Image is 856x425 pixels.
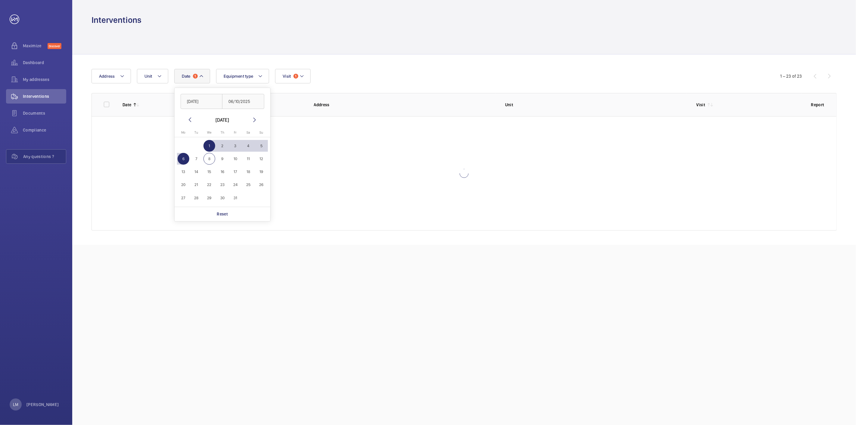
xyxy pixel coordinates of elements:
[243,153,254,165] span: 11
[203,179,215,191] span: 22
[216,192,228,204] span: 30
[229,192,241,204] span: 31
[203,178,216,191] button: October 22, 2025
[99,74,115,79] span: Address
[203,139,216,152] button: October 1, 2025
[216,191,229,204] button: October 30, 2025
[177,191,190,204] button: October 27, 2025
[255,165,268,178] button: October 19, 2025
[243,179,254,191] span: 25
[216,139,229,152] button: October 2, 2025
[216,153,228,165] span: 9
[242,178,255,191] button: October 25, 2025
[177,165,190,178] button: October 13, 2025
[216,152,229,165] button: October 9, 2025
[314,102,496,108] p: Address
[242,139,255,152] button: October 4, 2025
[256,153,267,165] span: 12
[23,110,66,116] span: Documents
[190,165,203,178] button: October 14, 2025
[256,166,267,178] span: 19
[259,131,263,135] span: Su
[23,60,66,66] span: Dashboard
[229,153,241,165] span: 10
[242,152,255,165] button: October 11, 2025
[191,192,202,204] span: 28
[221,131,224,135] span: Th
[243,166,254,178] span: 18
[190,178,203,191] button: October 21, 2025
[696,102,706,108] p: Visit
[178,153,189,165] span: 6
[182,74,191,79] span: Date
[191,166,202,178] span: 14
[91,69,131,83] button: Address
[229,191,242,204] button: October 31, 2025
[234,131,237,135] span: Fr
[247,131,250,135] span: Sa
[174,69,210,83] button: Date1
[255,178,268,191] button: October 26, 2025
[181,94,223,109] input: DD/MM/YYYY
[190,152,203,165] button: October 7, 2025
[216,116,229,123] div: [DATE]
[256,179,267,191] span: 26
[255,139,268,152] button: October 5, 2025
[203,152,216,165] button: October 8, 2025
[194,131,198,135] span: Tu
[207,131,212,135] span: We
[203,192,215,204] span: 29
[190,191,203,204] button: October 28, 2025
[13,402,18,408] p: LM
[23,154,66,160] span: Any questions ?
[229,152,242,165] button: October 10, 2025
[23,43,48,49] span: Maximize
[203,140,215,152] span: 1
[191,179,202,191] span: 21
[243,140,254,152] span: 4
[229,178,242,191] button: October 24, 2025
[256,140,267,152] span: 5
[275,69,310,83] button: Visit1
[137,69,168,83] button: Unit
[177,152,190,165] button: October 6, 2025
[283,74,291,79] span: Visit
[216,165,229,178] button: October 16, 2025
[229,165,242,178] button: October 17, 2025
[144,74,152,79] span: Unit
[222,94,264,109] input: DD/MM/YYYY
[216,69,269,83] button: Equipment type
[229,179,241,191] span: 24
[255,152,268,165] button: October 12, 2025
[229,139,242,152] button: October 3, 2025
[505,102,687,108] p: Unit
[48,43,61,49] span: Discover
[216,179,228,191] span: 23
[177,178,190,191] button: October 20, 2025
[193,74,198,79] span: 1
[293,74,298,79] span: 1
[191,153,202,165] span: 7
[203,191,216,204] button: October 29, 2025
[178,179,189,191] span: 20
[216,140,228,152] span: 2
[178,166,189,178] span: 13
[216,166,228,178] span: 16
[23,127,66,133] span: Compliance
[217,211,228,217] p: Reset
[229,140,241,152] span: 3
[23,93,66,99] span: Interventions
[224,74,253,79] span: Equipment type
[203,165,216,178] button: October 15, 2025
[242,165,255,178] button: October 18, 2025
[203,166,215,178] span: 15
[203,153,215,165] span: 8
[216,178,229,191] button: October 23, 2025
[91,14,141,26] h1: Interventions
[23,76,66,82] span: My addresses
[229,166,241,178] span: 17
[181,131,185,135] span: Mo
[178,192,189,204] span: 27
[780,73,802,79] div: 1 – 23 of 23
[811,102,824,108] p: Report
